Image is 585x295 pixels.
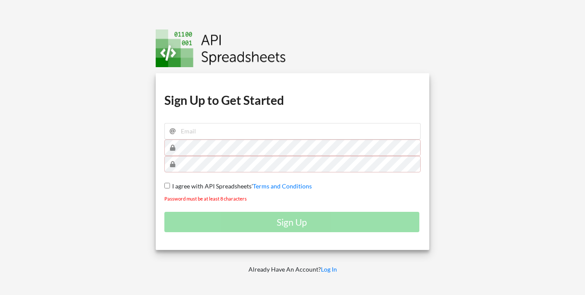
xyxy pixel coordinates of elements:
[164,123,421,139] input: Email
[164,92,421,108] h1: Sign Up to Get Started
[156,29,286,67] img: Logo.png
[321,266,337,273] a: Log In
[170,182,253,190] span: I agree with API Spreadsheets'
[150,265,436,274] p: Already Have An Account?
[253,182,312,190] a: Terms and Conditions
[164,196,247,201] small: Password must be at least 8 characters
